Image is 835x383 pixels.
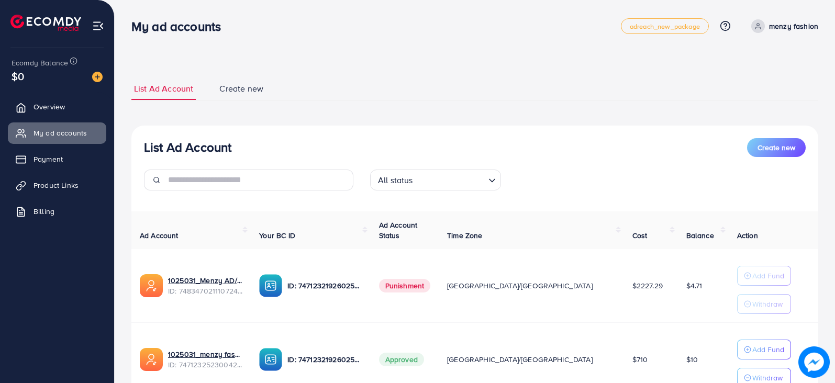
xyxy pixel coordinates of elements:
img: ic-ads-acc.e4c84228.svg [140,348,163,371]
span: All status [376,173,415,188]
input: Search for option [416,171,484,188]
p: ID: 7471232192602521601 [287,279,362,292]
span: $710 [632,354,648,365]
p: menzy fashion [769,20,818,32]
span: $4.71 [686,280,703,291]
a: 1025031_menzy fashion_1739531882176 [168,349,242,359]
span: Payment [34,154,63,164]
span: Overview [34,102,65,112]
button: Create new [747,138,806,157]
button: Add Fund [737,340,791,359]
a: 1025031_Menzy AD/AC 2_1742381195367 [168,275,242,286]
button: Add Fund [737,266,791,286]
button: Withdraw [737,294,791,314]
img: ic-ba-acc.ded83a64.svg [259,274,282,297]
img: image [798,346,830,378]
span: Time Zone [447,230,482,241]
p: Withdraw [752,298,783,310]
span: Punishment [379,279,431,292]
span: List Ad Account [134,83,193,95]
div: Search for option [370,170,501,190]
img: ic-ba-acc.ded83a64.svg [259,348,282,371]
span: $2227.29 [632,280,663,291]
span: Ecomdy Balance [12,58,68,68]
span: [GEOGRAPHIC_DATA]/[GEOGRAPHIC_DATA] [447,280,593,291]
span: Create new [758,142,795,153]
p: Add Fund [752,343,784,356]
h3: My ad accounts [131,19,229,34]
span: Create new [219,83,263,95]
a: Product Links [8,175,106,196]
span: Approved [379,353,424,366]
span: Ad Account Status [379,220,418,241]
span: Action [737,230,758,241]
span: Product Links [34,180,79,190]
span: ID: 7471232523004248081 [168,359,242,370]
a: adreach_new_package [621,18,709,34]
div: <span class='underline'>1025031_Menzy AD/AC 2_1742381195367</span></br>7483470211107242001 [168,275,242,297]
span: $10 [686,354,698,365]
img: logo [10,15,81,31]
span: Cost [632,230,648,241]
span: Balance [686,230,714,241]
img: menu [92,20,104,32]
span: Your BC ID [259,230,295,241]
a: Payment [8,149,106,170]
span: Billing [34,206,54,217]
span: $0 [12,69,24,84]
a: menzy fashion [747,19,818,33]
img: ic-ads-acc.e4c84228.svg [140,274,163,297]
img: image [92,72,103,82]
span: adreach_new_package [630,23,700,30]
span: My ad accounts [34,128,87,138]
p: Add Fund [752,269,784,282]
h3: List Ad Account [144,140,231,155]
a: My ad accounts [8,122,106,143]
span: ID: 7483470211107242001 [168,286,242,296]
span: [GEOGRAPHIC_DATA]/[GEOGRAPHIC_DATA] [447,354,593,365]
a: Billing [8,201,106,222]
p: ID: 7471232192602521601 [287,353,362,366]
div: <span class='underline'>1025031_menzy fashion_1739531882176</span></br>7471232523004248081 [168,349,242,370]
span: Ad Account [140,230,179,241]
a: Overview [8,96,106,117]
